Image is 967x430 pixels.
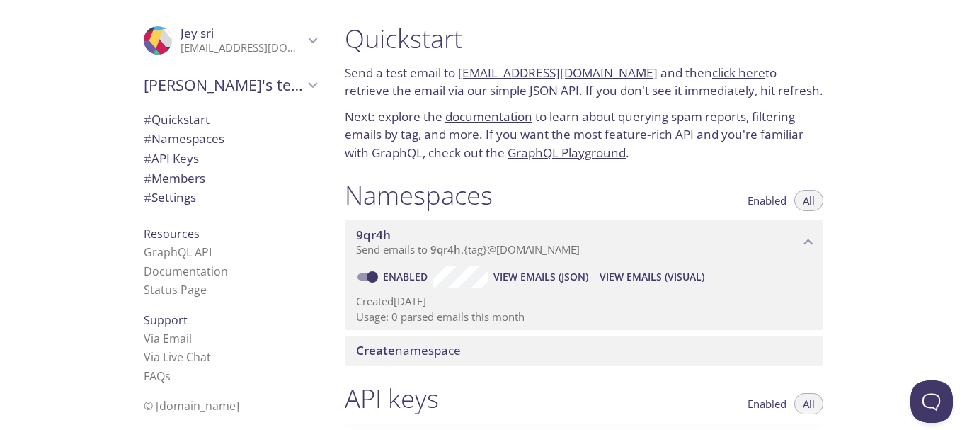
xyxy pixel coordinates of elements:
[345,383,439,414] h1: API keys
[144,398,239,414] span: © [DOMAIN_NAME]
[144,189,151,205] span: #
[356,310,812,324] p: Usage: 0 parsed emails this month
[144,264,228,279] a: Documentation
[144,75,304,95] span: [PERSON_NAME]'s team
[345,336,823,366] div: Create namespace
[132,110,328,130] div: Quickstart
[144,368,171,384] a: FAQ
[739,393,795,414] button: Enabled
[594,266,710,288] button: View Emails (Visual)
[132,17,328,64] div: Jey sri
[144,226,200,242] span: Resources
[132,169,328,188] div: Members
[132,188,328,208] div: Team Settings
[345,108,823,162] p: Next: explore the to learn about querying spam reports, filtering emails by tag, and more. If you...
[144,312,188,328] span: Support
[508,145,626,161] a: GraphQL Playground
[144,130,151,147] span: #
[345,220,823,264] div: 9qr4h namespace
[181,25,214,41] span: Jey sri
[345,64,823,100] p: Send a test email to and then to retrieve the email via our simple JSON API. If you don't see it ...
[144,170,205,186] span: Members
[600,268,704,285] span: View Emails (Visual)
[739,190,795,211] button: Enabled
[144,331,192,346] a: Via Email
[493,268,588,285] span: View Emails (JSON)
[165,368,171,384] span: s
[132,149,328,169] div: API Keys
[144,111,210,128] span: Quickstart
[345,23,823,55] h1: Quickstart
[488,266,594,288] button: View Emails (JSON)
[356,294,812,309] p: Created [DATE]
[144,282,207,298] a: Status Page
[712,64,765,81] a: click here
[381,270,433,283] a: Enabled
[144,111,151,128] span: #
[356,242,580,256] span: Send emails to . {tag} @[DOMAIN_NAME]
[345,179,493,211] h1: Namespaces
[794,393,823,414] button: All
[144,150,151,166] span: #
[356,227,391,243] span: 9qr4h
[144,170,151,186] span: #
[144,244,212,260] a: GraphQL API
[132,129,328,149] div: Namespaces
[430,242,461,256] span: 9qr4h
[132,67,328,103] div: Jey's team
[445,108,532,125] a: documentation
[794,190,823,211] button: All
[144,349,211,365] a: Via Live Chat
[910,380,953,423] iframe: Help Scout Beacon - Open
[356,342,461,358] span: namespace
[458,64,658,81] a: [EMAIL_ADDRESS][DOMAIN_NAME]
[144,130,224,147] span: Namespaces
[144,150,199,166] span: API Keys
[144,189,196,205] span: Settings
[356,342,395,358] span: Create
[181,41,304,55] p: [EMAIL_ADDRESS][DOMAIN_NAME]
